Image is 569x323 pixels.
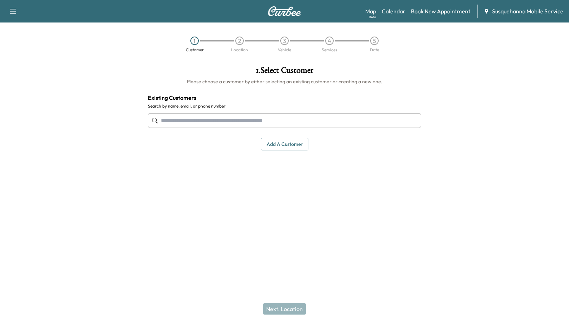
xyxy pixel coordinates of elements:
[492,7,563,15] span: Susquehanna Mobile Service
[280,37,289,45] div: 3
[148,103,421,109] label: Search by name, email, or phone number
[322,48,337,52] div: Services
[148,66,421,78] h1: 1 . Select Customer
[369,14,376,20] div: Beta
[382,7,405,15] a: Calendar
[268,6,301,16] img: Curbee Logo
[278,48,291,52] div: Vehicle
[370,37,379,45] div: 5
[148,78,421,85] h6: Please choose a customer by either selecting an existing customer or creating a new one.
[148,93,421,102] h4: Existing Customers
[370,48,379,52] div: Date
[365,7,376,15] a: MapBeta
[231,48,248,52] div: Location
[325,37,334,45] div: 4
[261,138,308,151] button: Add a customer
[235,37,244,45] div: 2
[411,7,470,15] a: Book New Appointment
[186,48,204,52] div: Customer
[190,37,199,45] div: 1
